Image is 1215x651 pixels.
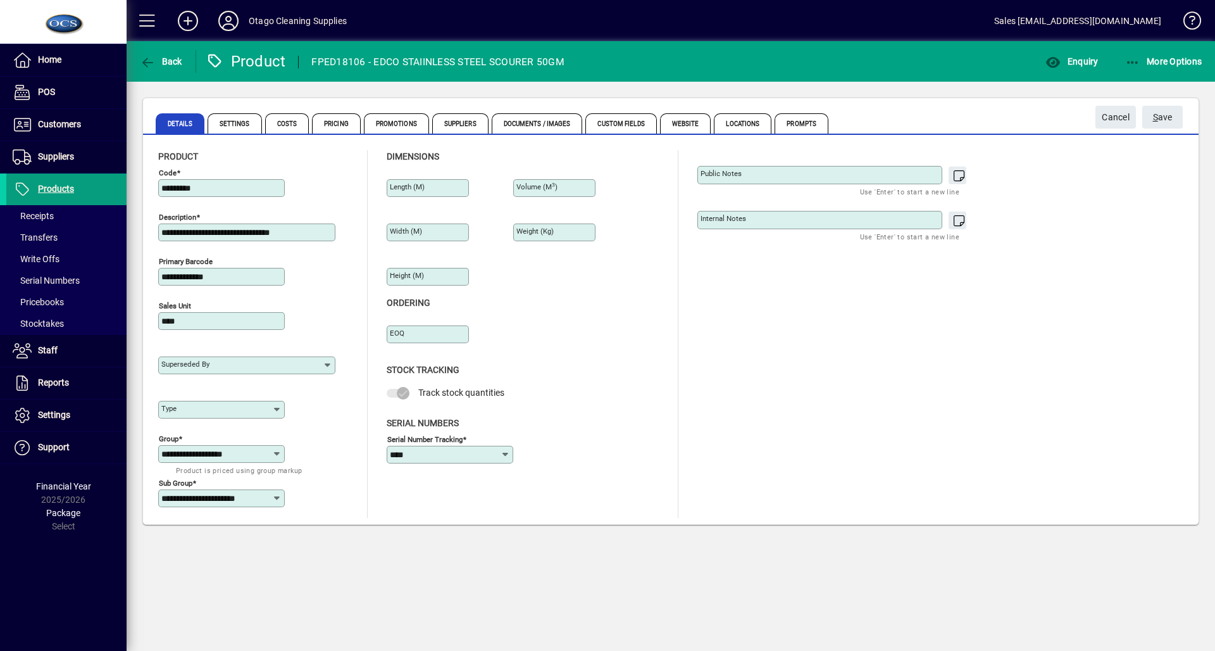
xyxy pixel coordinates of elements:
[6,335,127,367] a: Staff
[159,479,192,488] mat-label: Sub group
[516,182,558,191] mat-label: Volume (m )
[1174,3,1199,44] a: Knowledge Base
[860,229,959,244] mat-hint: Use 'Enter' to start a new line
[137,50,185,73] button: Back
[1125,56,1202,66] span: More Options
[1095,106,1136,129] button: Cancel
[208,9,249,32] button: Profile
[1102,107,1130,128] span: Cancel
[13,254,59,264] span: Write Offs
[159,301,191,310] mat-label: Sales unit
[206,51,286,72] div: Product
[390,227,422,236] mat-label: Width (m)
[1142,106,1183,129] button: Save
[364,113,429,134] span: Promotions
[161,360,209,369] mat-label: Superseded by
[38,410,70,420] span: Settings
[6,270,127,291] a: Serial Numbers
[176,463,302,477] mat-hint: Product is priced using group markup
[387,434,463,443] mat-label: Serial Number tracking
[6,432,127,464] a: Support
[159,168,177,177] mat-label: Code
[585,113,656,134] span: Custom Fields
[127,50,196,73] app-page-header-button: Back
[6,248,127,270] a: Write Offs
[701,214,746,223] mat-label: Internal Notes
[390,182,425,191] mat-label: Length (m)
[38,442,70,452] span: Support
[775,113,828,134] span: Prompts
[418,388,504,398] span: Track stock quantities
[158,151,198,161] span: Product
[38,151,74,161] span: Suppliers
[46,508,80,518] span: Package
[168,9,208,32] button: Add
[390,329,404,338] mat-label: EOQ
[159,213,196,222] mat-label: Description
[265,113,309,134] span: Costs
[1153,112,1158,122] span: S
[13,275,80,286] span: Serial Numbers
[994,11,1161,31] div: Sales [EMAIL_ADDRESS][DOMAIN_NAME]
[1153,107,1173,128] span: ave
[38,345,58,355] span: Staff
[387,418,459,428] span: Serial Numbers
[6,44,127,76] a: Home
[208,113,262,134] span: Settings
[13,297,64,307] span: Pricebooks
[140,56,182,66] span: Back
[249,11,347,31] div: Otago Cleaning Supplies
[390,271,424,280] mat-label: Height (m)
[38,87,55,97] span: POS
[159,257,213,266] mat-label: Primary barcode
[6,400,127,431] a: Settings
[387,365,459,375] span: Stock Tracking
[387,151,439,161] span: Dimensions
[311,52,564,72] div: FPED18106 - EDCO STAIINLESS STEEL SCOURER 50GM
[13,232,58,243] span: Transfers
[860,184,959,199] mat-hint: Use 'Enter' to start a new line
[159,434,178,443] mat-label: Group
[492,113,583,134] span: Documents / Images
[312,113,361,134] span: Pricing
[1045,56,1098,66] span: Enquiry
[38,119,81,129] span: Customers
[552,182,555,188] sup: 3
[6,109,127,141] a: Customers
[13,211,54,221] span: Receipts
[6,205,127,227] a: Receipts
[13,319,64,329] span: Stocktakes
[38,377,69,388] span: Reports
[714,113,771,134] span: Locations
[6,367,127,399] a: Reports
[1042,50,1101,73] button: Enquiry
[36,481,91,491] span: Financial Year
[38,54,61,65] span: Home
[701,169,742,178] mat-label: Public Notes
[156,113,204,134] span: Details
[6,77,127,108] a: POS
[516,227,554,236] mat-label: Weight (Kg)
[38,184,74,194] span: Products
[6,141,127,173] a: Suppliers
[432,113,489,134] span: Suppliers
[6,313,127,334] a: Stocktakes
[161,404,177,413] mat-label: Type
[6,291,127,313] a: Pricebooks
[387,298,430,308] span: Ordering
[660,113,711,134] span: Website
[1122,50,1206,73] button: More Options
[6,227,127,248] a: Transfers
